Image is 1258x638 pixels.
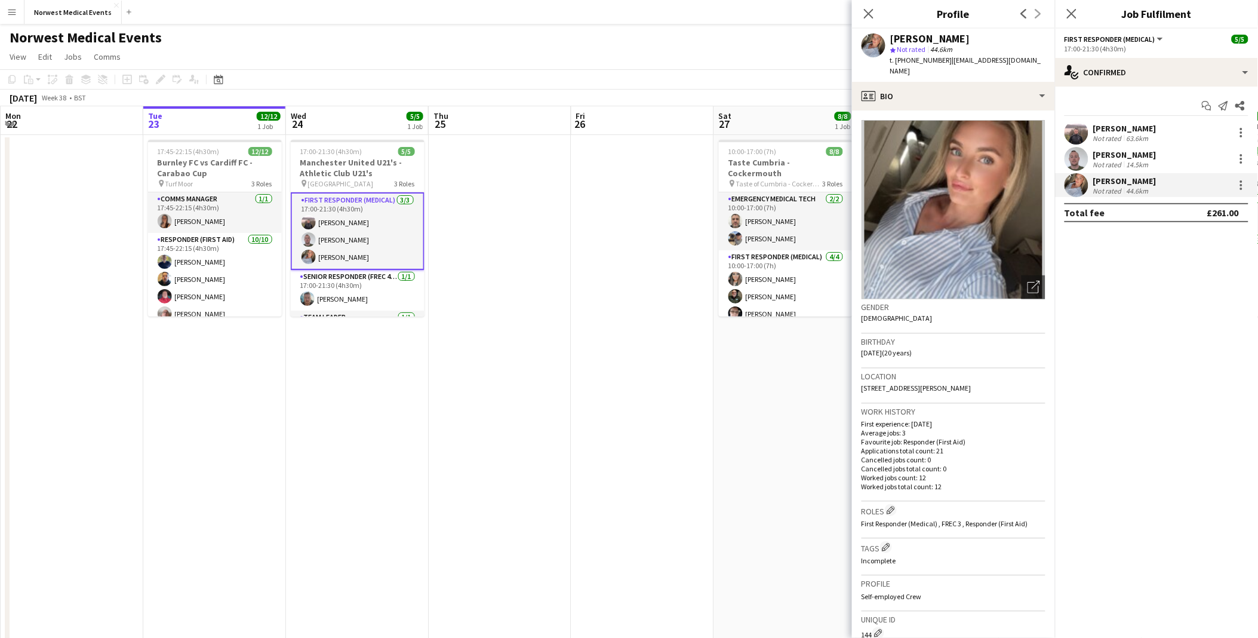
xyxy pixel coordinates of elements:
[1232,35,1248,44] span: 5/5
[717,117,732,131] span: 27
[728,147,777,156] span: 10:00-17:00 (7h)
[719,111,732,121] span: Sat
[862,446,1045,455] p: Applications total count: 21
[395,179,415,188] span: 3 Roles
[1065,44,1248,53] div: 17:00-21:30 (4h30m)
[576,111,586,121] span: Fri
[862,419,1045,428] p: First experience: [DATE]
[248,147,272,156] span: 12/12
[862,614,1045,625] h3: Unique ID
[719,157,853,179] h3: Taste Cumbria - Cockermouth
[158,147,220,156] span: 17:45-22:15 (4h30m)
[862,519,1028,528] span: First Responder (Medical) , FREC 3 , Responder (First Aid)
[862,504,1045,517] h3: Roles
[289,117,306,131] span: 24
[862,556,1045,565] p: Incomplete
[897,45,926,54] span: Not rated
[10,51,26,62] span: View
[300,147,362,156] span: 17:00-21:30 (4h30m)
[407,122,423,131] div: 1 Job
[1093,160,1124,169] div: Not rated
[5,111,21,121] span: Mon
[1065,35,1155,44] span: First Responder (Medical)
[719,192,853,250] app-card-role: Emergency Medical Tech2/210:00-17:00 (7h)[PERSON_NAME][PERSON_NAME]
[10,92,37,104] div: [DATE]
[94,51,121,62] span: Comms
[146,117,162,131] span: 23
[862,578,1045,589] h3: Profile
[1055,58,1258,87] div: Confirmed
[291,157,425,179] h3: Manchester United U21's - Athletic Club U21's
[291,111,306,121] span: Wed
[862,473,1045,482] p: Worked jobs count: 12
[574,117,586,131] span: 26
[1093,186,1124,195] div: Not rated
[148,233,282,430] app-card-role: Responder (First Aid)10/1017:45-22:15 (4h30m)[PERSON_NAME][PERSON_NAME][PERSON_NAME][PERSON_NAME]
[862,371,1045,382] h3: Location
[862,384,971,392] span: [STREET_ADDRESS][PERSON_NAME]
[1093,176,1157,186] div: [PERSON_NAME]
[1022,275,1045,299] div: Open photos pop-in
[291,270,425,311] app-card-role: Senior Responder (FREC 4 or Above)1/117:00-21:30 (4h30m)[PERSON_NAME]
[148,140,282,317] app-job-card: 17:45-22:15 (4h30m)12/12Burnley FC vs Cardiff FC - Carabao Cup Turf Moor3 RolesComms Manager1/117...
[862,428,1045,437] p: Average jobs: 3
[862,302,1045,312] h3: Gender
[148,192,282,233] app-card-role: Comms Manager1/117:45-22:15 (4h30m)[PERSON_NAME]
[1093,123,1157,134] div: [PERSON_NAME]
[38,51,52,62] span: Edit
[862,348,912,357] span: [DATE] (20 years)
[823,179,843,188] span: 3 Roles
[33,49,57,65] a: Edit
[89,49,125,65] a: Comms
[719,140,853,317] app-job-card: 10:00-17:00 (7h)8/8Taste Cumbria - Cockermouth Taste of Cumbria - Cockermouth3 RolesEmergency Med...
[852,6,1055,22] h3: Profile
[308,179,374,188] span: [GEOGRAPHIC_DATA]
[432,117,448,131] span: 25
[1055,6,1258,22] h3: Job Fulfilment
[148,157,282,179] h3: Burnley FC vs Cardiff FC - Carabao Cup
[890,33,970,44] div: [PERSON_NAME]
[1124,160,1151,169] div: 14.5km
[835,112,851,121] span: 8/8
[719,250,853,343] app-card-role: First Responder (Medical)4/410:00-17:00 (7h)[PERSON_NAME][PERSON_NAME][PERSON_NAME]
[291,311,425,351] app-card-role: Team Leader1/1
[862,406,1045,417] h3: Work history
[736,179,823,188] span: Taste of Cumbria - Cockermouth
[928,45,955,54] span: 44.6km
[433,111,448,121] span: Thu
[862,482,1045,491] p: Worked jobs total count: 12
[862,541,1045,554] h3: Tags
[252,179,272,188] span: 3 Roles
[291,192,425,270] app-card-role: First Responder (Medical)3/317:00-21:30 (4h30m)[PERSON_NAME][PERSON_NAME][PERSON_NAME]
[10,29,162,47] h1: Norwest Medical Events
[39,93,69,102] span: Week 38
[5,49,31,65] a: View
[1207,207,1239,219] div: £261.00
[1093,134,1124,143] div: Not rated
[1065,207,1105,219] div: Total fee
[862,336,1045,347] h3: Birthday
[862,314,933,323] span: [DEMOGRAPHIC_DATA]
[291,140,425,317] app-job-card: 17:00-21:30 (4h30m)5/5Manchester United U21's - Athletic Club U21's [GEOGRAPHIC_DATA]3 RolesFirst...
[148,111,162,121] span: Tue
[862,592,1045,601] p: Self-employed Crew
[835,122,851,131] div: 1 Job
[890,56,1041,75] span: | [EMAIL_ADDRESS][DOMAIN_NAME]
[890,56,952,65] span: t. [PHONE_NUMBER]
[257,122,280,131] div: 1 Job
[862,437,1045,446] p: Favourite job: Responder (First Aid)
[826,147,843,156] span: 8/8
[1124,134,1151,143] div: 63.6km
[257,112,281,121] span: 12/12
[862,464,1045,473] p: Cancelled jobs total count: 0
[165,179,193,188] span: Turf Moor
[4,117,21,131] span: 22
[24,1,122,24] button: Norwest Medical Events
[862,455,1045,464] p: Cancelled jobs count: 0
[64,51,82,62] span: Jobs
[59,49,87,65] a: Jobs
[852,82,1055,111] div: Bio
